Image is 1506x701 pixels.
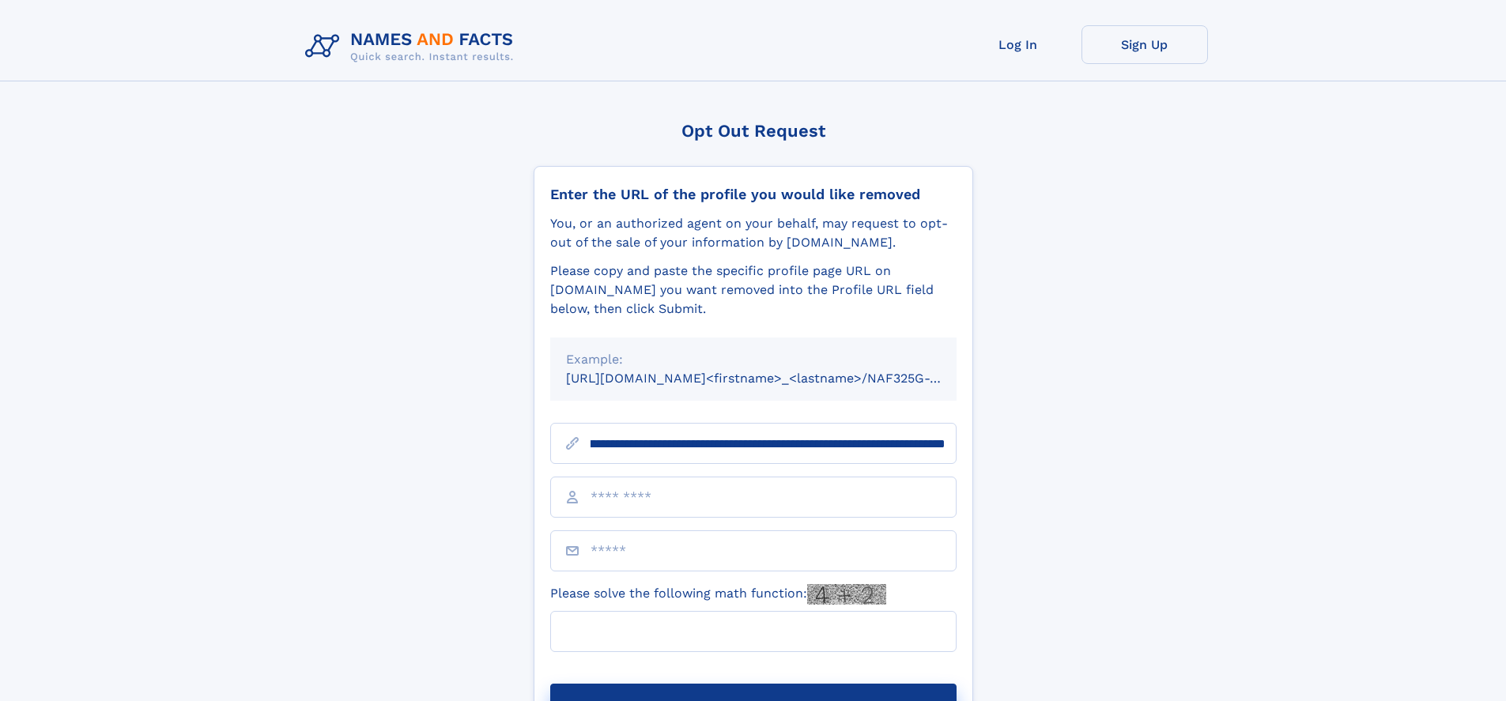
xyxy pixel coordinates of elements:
[550,214,957,252] div: You, or an authorized agent on your behalf, may request to opt-out of the sale of your informatio...
[299,25,527,68] img: Logo Names and Facts
[566,350,941,369] div: Example:
[1081,25,1208,64] a: Sign Up
[550,186,957,203] div: Enter the URL of the profile you would like removed
[534,121,973,141] div: Opt Out Request
[550,584,886,605] label: Please solve the following math function:
[566,371,987,386] small: [URL][DOMAIN_NAME]<firstname>_<lastname>/NAF325G-xxxxxxxx
[955,25,1081,64] a: Log In
[550,262,957,318] div: Please copy and paste the specific profile page URL on [DOMAIN_NAME] you want removed into the Pr...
